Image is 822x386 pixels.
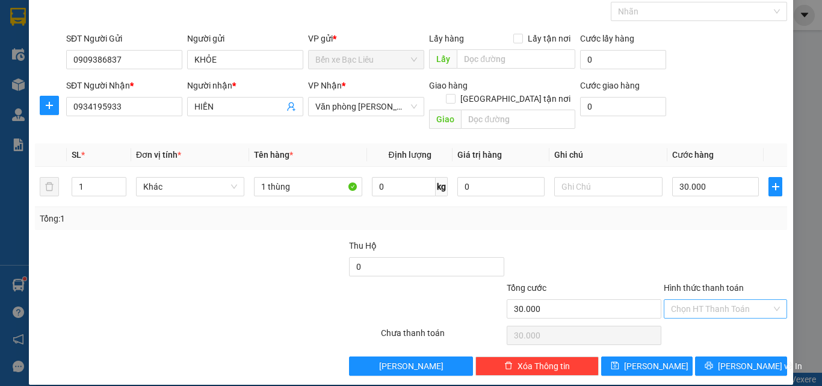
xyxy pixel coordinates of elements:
span: Lấy [429,49,457,69]
div: VP gửi [308,32,424,45]
div: Người nhận [187,79,303,92]
input: 0 [457,177,544,196]
input: VD: Bàn, Ghế [254,177,362,196]
span: plus [40,101,58,110]
div: Người gửi [187,32,303,45]
input: Ghi Chú [554,177,663,196]
span: user-add [286,102,296,111]
span: plus [769,182,782,191]
span: Lấy tận nơi [523,32,575,45]
div: Tổng: 1 [40,212,318,225]
input: Dọc đường [461,110,575,129]
div: SĐT Người Gửi [66,32,182,45]
input: Dọc đường [457,49,575,69]
span: Xóa Thông tin [518,360,570,373]
th: Ghi chú [549,143,667,167]
span: Tổng cước [507,283,546,293]
span: printer [705,361,713,371]
span: Định lượng [388,150,431,160]
label: Cước giao hàng [580,81,640,90]
span: Thu Hộ [349,241,377,251]
div: SĐT Người Nhận [66,79,182,92]
span: [PERSON_NAME] và In [718,360,802,373]
button: plus [768,177,782,196]
label: Cước lấy hàng [580,34,634,43]
span: Lấy hàng [429,34,464,43]
button: plus [40,96,59,115]
label: Hình thức thanh toán [664,283,744,293]
button: delete [40,177,59,196]
span: Bến xe Bạc Liêu [315,51,417,69]
span: Khác [143,178,237,196]
span: VP Nhận [308,81,342,90]
span: kg [436,177,448,196]
button: [PERSON_NAME] [349,356,472,376]
span: Giao hàng [429,81,468,90]
button: printer[PERSON_NAME] và In [695,356,787,376]
div: Chưa thanh toán [380,326,505,347]
button: deleteXóa Thông tin [475,356,599,376]
input: Cước giao hàng [580,97,666,116]
span: Văn phòng Hồ Chí Minh [315,98,417,116]
span: Tên hàng [254,150,293,160]
span: [PERSON_NAME] [379,360,443,373]
span: Đơn vị tính [136,150,181,160]
span: save [611,361,619,371]
span: [PERSON_NAME] [624,360,688,373]
span: Giao [429,110,461,129]
span: SL [72,150,81,160]
span: Cước hàng [672,150,714,160]
button: save[PERSON_NAME] [601,356,693,376]
span: [GEOGRAPHIC_DATA] tận nơi [456,92,575,105]
input: Cước lấy hàng [580,50,666,69]
span: Giá trị hàng [457,150,502,160]
span: delete [504,361,513,371]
